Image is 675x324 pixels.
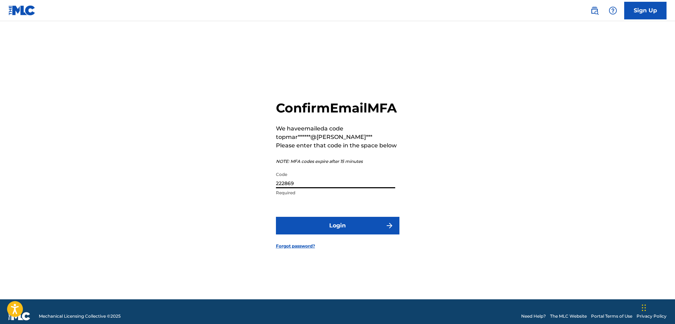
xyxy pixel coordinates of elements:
[8,312,30,320] img: logo
[591,313,632,319] a: Portal Terms of Use
[640,290,675,324] div: Chat-Widget
[276,217,399,234] button: Login
[606,4,620,18] div: Help
[624,2,667,19] a: Sign Up
[385,221,394,230] img: f7272a7cc735f4ea7f67.svg
[550,313,587,319] a: The MLC Website
[637,313,667,319] a: Privacy Policy
[590,6,599,15] img: search
[276,124,399,141] p: We have emailed a code to pmar******@[PERSON_NAME]***
[8,5,36,16] img: MLC Logo
[276,158,399,165] p: NOTE: MFA codes expire after 15 minutes
[276,100,399,116] h2: Confirm Email MFA
[276,243,315,249] a: Forgot password?
[642,297,646,318] div: Ziehen
[640,290,675,324] iframe: Chat Widget
[521,313,546,319] a: Need Help?
[587,4,602,18] a: Public Search
[39,313,121,319] span: Mechanical Licensing Collective © 2025
[276,141,399,150] p: Please enter that code in the space below
[276,190,395,196] p: Required
[609,6,617,15] img: help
